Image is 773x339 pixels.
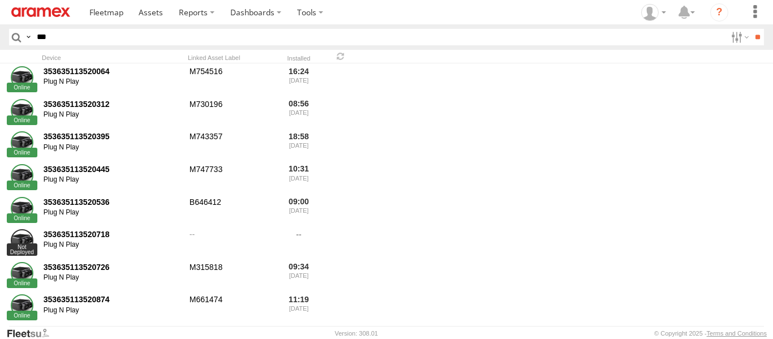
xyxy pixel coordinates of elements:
div: 353635113520726 [44,262,182,272]
div: 18:58 [DATE] [277,130,320,161]
div: Plug N Play [44,110,182,119]
div: 353635113520064 [44,66,182,76]
a: Visit our Website [6,328,58,339]
div: 353635113520312 [44,99,182,109]
div: M743357 [188,130,273,161]
div: Plug N Play [44,208,182,217]
div: Plug N Play [44,306,182,315]
div: M754516 [188,65,273,95]
div: Installed [277,56,320,62]
div: 10:31 [DATE] [277,162,320,193]
div: M315818 [188,260,273,291]
div: M747733 [188,162,273,193]
div: Device [42,54,183,62]
div: 09:00 [DATE] [277,195,320,226]
div: Plug N Play [44,241,182,250]
div: M661474 [188,293,273,324]
div: © Copyright 2025 - [654,330,767,337]
div: 08:56 [DATE] [277,97,320,128]
div: Plug N Play [44,143,182,152]
a: Terms and Conditions [707,330,767,337]
div: 353635113520874 [44,294,182,304]
span: Refresh [334,51,347,62]
label: Search Filter Options [727,29,751,45]
div: 353635113520718 [44,229,182,239]
div: 353635113520445 [44,164,182,174]
div: Plug N Play [44,175,182,184]
i: ? [710,3,728,22]
div: 353635113520536 [44,197,182,207]
div: 11:19 [DATE] [277,293,320,324]
img: aramex-logo.svg [11,7,70,17]
div: Plug N Play [44,273,182,282]
div: Version: 308.01 [335,330,378,337]
div: Linked Asset Label [188,54,273,62]
div: B646412 [188,195,273,226]
div: Mazen Siblini [637,4,670,21]
div: 09:34 [DATE] [277,260,320,291]
div: M730196 [188,97,273,128]
div: Plug N Play [44,78,182,87]
label: Search Query [24,29,33,45]
div: 353635113520395 [44,131,182,141]
div: 16:24 [DATE] [277,65,320,95]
